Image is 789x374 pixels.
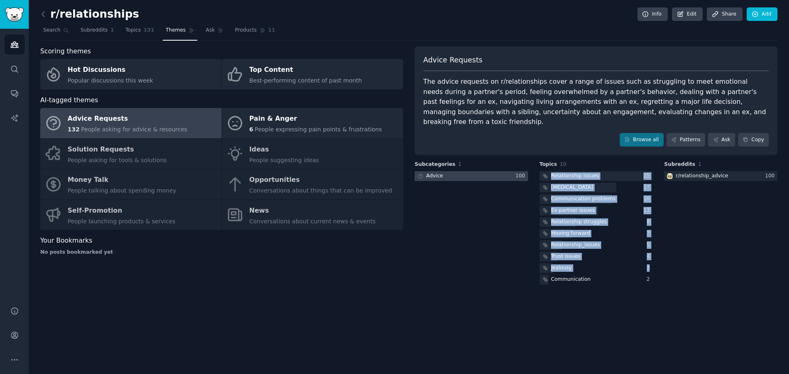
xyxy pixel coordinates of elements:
[415,171,528,181] a: Advice100
[672,7,703,21] a: Edit
[551,241,600,249] div: Relationship_issues
[647,253,653,260] div: 4
[551,207,595,214] div: Ex-partner issues
[647,230,653,237] div: 7
[647,218,653,226] div: 8
[125,27,141,34] span: Topics
[203,24,226,41] a: Ask
[68,126,80,133] span: 132
[647,276,653,283] div: 2
[458,161,461,167] span: 1
[111,27,114,34] span: 1
[620,133,664,147] a: Browse all
[647,264,653,272] div: 3
[166,27,186,34] span: Themes
[747,7,777,21] a: Add
[738,133,769,147] button: Copy
[644,172,653,180] div: 25
[68,112,187,126] div: Advice Requests
[644,195,653,203] div: 16
[698,161,701,167] span: 1
[551,276,591,283] div: Communication
[676,172,728,180] div: r/ relationship_advice
[423,55,482,65] span: Advice Requests
[415,161,455,168] span: Subcategories
[667,133,705,147] a: Patterns
[40,8,139,21] h2: r/relationships
[515,172,528,180] div: 100
[68,77,153,84] span: Popular discussions this week
[43,27,60,34] span: Search
[249,126,254,133] span: 6
[206,27,215,34] span: Ask
[667,173,673,179] img: relationship_advice
[122,24,157,41] a: Topics131
[540,194,653,204] a: Communication problems16
[540,161,557,168] span: Topics
[644,207,653,214] div: 13
[40,108,221,138] a: Advice Requests132People asking for advice & resources
[222,59,403,89] a: Top ContentBest-performing content of past month
[426,172,443,180] div: Advice
[540,240,653,250] a: Relationship_issues5
[644,184,653,191] div: 17
[40,46,91,57] span: Scoring themes
[249,64,362,77] div: Top Content
[40,24,72,41] a: Search
[551,230,590,237] div: Moving forward
[540,206,653,216] a: Ex-partner issues13
[540,229,653,239] a: Moving forward7
[268,27,275,34] span: 11
[249,112,382,126] div: Pain & Anger
[423,77,769,127] div: The advice requests on r/relationships cover a range of issues such as struggling to meet emotion...
[81,126,187,133] span: People asking for advice & resources
[664,161,695,168] span: Subreddits
[551,264,572,272] div: Jealousy
[765,172,777,180] div: 100
[222,108,403,138] a: Pain & Anger6People expressing pain points & frustrations
[40,95,98,106] span: AI-tagged themes
[551,184,593,191] div: [MEDICAL_DATA]
[540,252,653,262] a: Trust issues4
[560,161,566,167] span: 10
[81,27,108,34] span: Subreddits
[664,171,777,181] a: relationship_advicer/relationship_advice100
[5,7,24,22] img: GummySearch logo
[707,7,742,21] a: Share
[40,236,92,246] span: Your Bookmarks
[540,171,653,181] a: Relationship issues25
[540,263,653,273] a: Jealousy3
[540,217,653,227] a: Relationship struggles8
[68,64,153,77] div: Hot Discussions
[78,24,117,41] a: Subreddits1
[637,7,668,21] a: Info
[163,24,197,41] a: Themes
[255,126,382,133] span: People expressing pain points & frustrations
[232,24,278,41] a: Products11
[540,275,653,285] a: Communication2
[551,253,580,260] div: Trust issues
[551,172,599,180] div: Relationship issues
[647,241,653,249] div: 5
[40,59,221,89] a: Hot DiscussionsPopular discussions this week
[551,218,607,226] div: Relationship struggles
[708,133,735,147] a: Ask
[551,195,616,203] div: Communication problems
[249,77,362,84] span: Best-performing content of past month
[235,27,257,34] span: Products
[144,27,155,34] span: 131
[40,249,403,256] div: No posts bookmarked yet
[540,183,653,193] a: [MEDICAL_DATA]17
